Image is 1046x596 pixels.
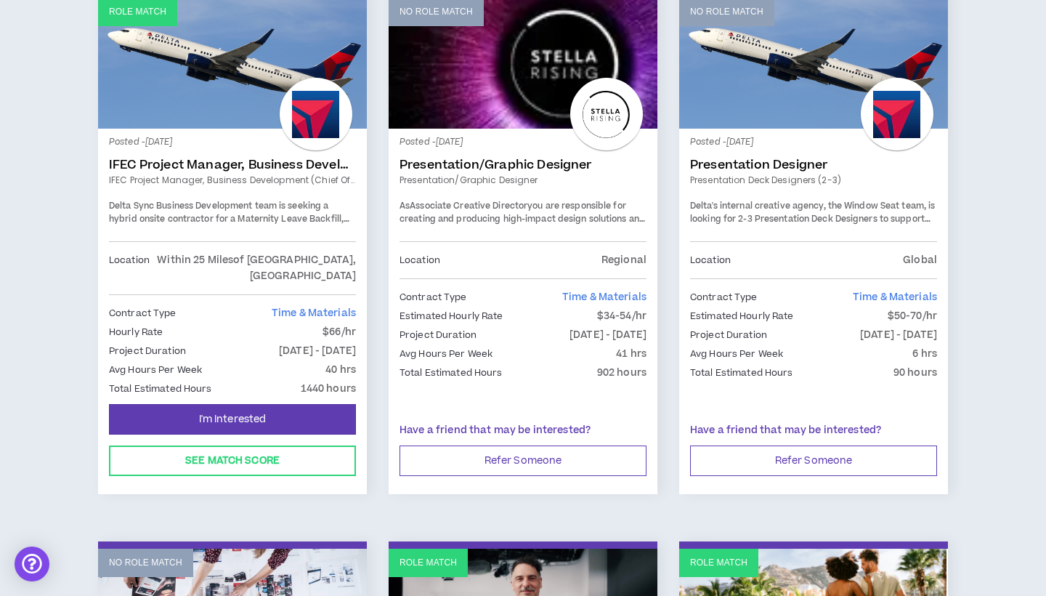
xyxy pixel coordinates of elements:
p: Total Estimated Hours [400,365,503,381]
p: Total Estimated Hours [690,365,793,381]
p: $50-70/hr [888,308,937,324]
p: Role Match [109,5,166,19]
p: Have a friend that may be interested? [690,423,937,438]
p: Avg Hours Per Week [400,346,492,362]
p: Estimated Hourly Rate [400,308,503,324]
p: 6 hrs [912,346,937,362]
p: Total Estimated Hours [109,381,212,397]
p: Avg Hours Per Week [690,346,783,362]
a: IFEC Project Manager, Business Development (Chief of Staff) [109,158,356,172]
a: Presentation Designer [690,158,937,172]
p: Posted - [DATE] [690,136,937,149]
p: [DATE] - [DATE] [279,343,356,359]
p: [DATE] - [DATE] [860,327,937,343]
p: Project Duration [400,327,477,343]
span: Delta Sync Business Development team is seeking a hybrid onsite contractor for a Maternity Leave ... [109,200,349,251]
p: Hourly Rate [109,324,163,340]
span: Time & Materials [272,306,356,321]
p: Posted - [DATE] [400,136,646,149]
p: No Role Match [109,556,182,570]
span: Delta's internal creative agency, the Window Seat team, is looking for 2-3 Presentation Deck Desi... [690,200,935,251]
p: 41 hrs [616,346,646,362]
p: Project Duration [690,327,767,343]
p: Regional [601,252,646,268]
a: Presentation/Graphic Designer [400,174,646,187]
p: Location [400,252,440,268]
p: 1440 hours [301,381,356,397]
p: Location [109,252,150,284]
p: $66/hr [323,324,356,340]
p: No Role Match [400,5,473,19]
p: Role Match [690,556,747,570]
button: Refer Someone [690,446,937,476]
p: Within 25 Miles of [GEOGRAPHIC_DATA], [GEOGRAPHIC_DATA] [150,252,356,284]
p: Contract Type [690,289,758,305]
p: Global [903,252,937,268]
p: Have a friend that may be interested? [400,423,646,438]
p: Avg Hours Per Week [109,362,202,378]
p: Location [690,252,731,268]
p: 902 hours [597,365,646,381]
p: [DATE] - [DATE] [569,327,646,343]
a: Presentation/Graphic Designer [400,158,646,172]
button: See Match Score [109,446,356,476]
p: Contract Type [400,289,467,305]
p: 90 hours [893,365,937,381]
span: Time & Materials [562,290,646,305]
span: As [400,200,410,212]
span: I'm Interested [199,413,267,427]
p: Project Duration [109,343,186,359]
span: Time & Materials [853,290,937,305]
p: Posted - [DATE] [109,136,356,149]
p: $34-54/hr [597,308,646,324]
p: Estimated Hourly Rate [690,308,794,324]
a: Presentation Deck Designers (2-3) [690,174,937,187]
p: 40 hrs [325,362,356,378]
div: Open Intercom Messenger [15,547,49,581]
p: Role Match [400,556,457,570]
a: IFEC Project Manager, Business Development (Chief of Staff) [109,174,356,187]
p: No Role Match [690,5,763,19]
button: Refer Someone [400,446,646,476]
button: I'm Interested [109,404,356,435]
strong: Associate Creative Director [410,200,527,212]
p: Contract Type [109,305,177,321]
